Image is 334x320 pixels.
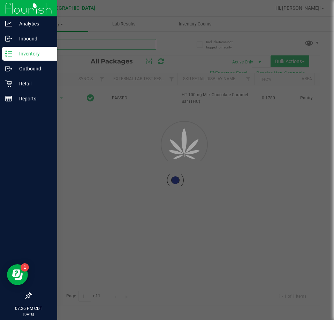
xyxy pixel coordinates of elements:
[5,95,12,102] inline-svg: Reports
[12,20,54,28] p: Analytics
[5,35,12,42] inline-svg: Inbound
[12,49,54,58] p: Inventory
[5,65,12,72] inline-svg: Outbound
[5,50,12,57] inline-svg: Inventory
[12,79,54,88] p: Retail
[21,263,29,272] iframe: Resource center unread badge
[12,94,54,103] p: Reports
[12,64,54,73] p: Outbound
[3,305,54,312] p: 07:26 PM CDT
[7,264,28,285] iframe: Resource center
[5,20,12,27] inline-svg: Analytics
[12,35,54,43] p: Inbound
[3,312,54,317] p: [DATE]
[5,80,12,87] inline-svg: Retail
